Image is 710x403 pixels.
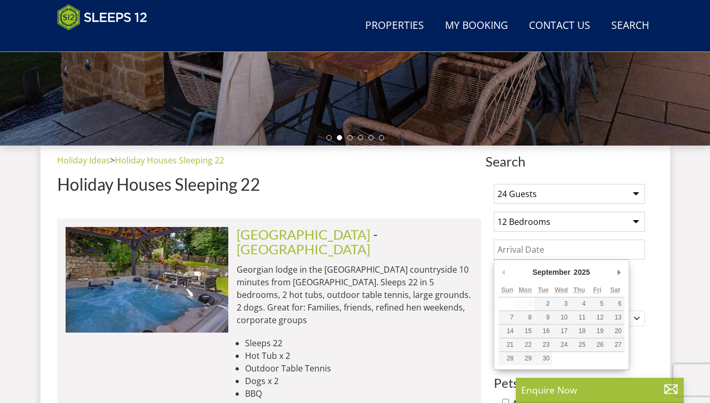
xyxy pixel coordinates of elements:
[521,383,679,397] p: Enquire Now
[57,154,110,166] a: Holiday Ideas
[499,264,509,280] button: Previous Month
[245,362,473,375] li: Outdoor Table Tennis
[485,154,653,169] span: Search
[552,297,570,311] button: 3
[499,352,516,365] button: 28
[66,227,228,332] img: open-uri20250716-22-em0v1f.original.
[570,311,588,324] button: 11
[237,226,370,242] a: [GEOGRAPHIC_DATA]
[607,14,653,38] a: Search
[494,376,645,390] h3: Pets
[606,311,624,324] button: 13
[570,297,588,311] button: 4
[516,325,534,338] button: 15
[57,175,481,193] h1: Holiday Houses Sleeping 22
[538,286,548,294] abbr: Tuesday
[588,338,606,352] button: 26
[593,286,601,294] abbr: Friday
[110,154,115,166] span: >
[534,338,552,352] button: 23
[516,352,534,365] button: 29
[519,286,532,294] abbr: Monday
[494,240,645,260] input: Arrival Date
[606,297,624,311] button: 6
[237,241,370,257] a: [GEOGRAPHIC_DATA]
[237,226,378,257] span: -
[606,325,624,338] button: 20
[245,387,473,400] li: BBQ
[516,338,534,352] button: 22
[245,337,473,349] li: Sleeps 22
[361,14,428,38] a: Properties
[516,311,534,324] button: 8
[534,325,552,338] button: 16
[499,325,516,338] button: 14
[572,264,591,280] div: 2025
[534,352,552,365] button: 30
[606,338,624,352] button: 27
[534,297,552,311] button: 2
[588,325,606,338] button: 19
[552,325,570,338] button: 17
[574,286,585,294] abbr: Thursday
[245,349,473,362] li: Hot Tub x 2
[237,263,473,326] p: Georgian lodge in the [GEOGRAPHIC_DATA] countryside 10 minutes from [GEOGRAPHIC_DATA]. Sleeps 22 ...
[245,375,473,387] li: Dogs x 2
[614,264,624,280] button: Next Month
[588,311,606,324] button: 12
[555,286,568,294] abbr: Wednesday
[499,311,516,324] button: 7
[588,297,606,311] button: 5
[552,311,570,324] button: 10
[531,264,572,280] div: September
[570,338,588,352] button: 25
[115,154,224,166] a: Holiday Houses Sleeping 22
[552,338,570,352] button: 24
[501,286,513,294] abbr: Sunday
[570,325,588,338] button: 18
[525,14,595,38] a: Contact Us
[57,4,147,30] img: Sleeps 12
[499,338,516,352] button: 21
[610,286,620,294] abbr: Saturday
[52,37,162,46] iframe: Customer reviews powered by Trustpilot
[534,311,552,324] button: 9
[441,14,512,38] a: My Booking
